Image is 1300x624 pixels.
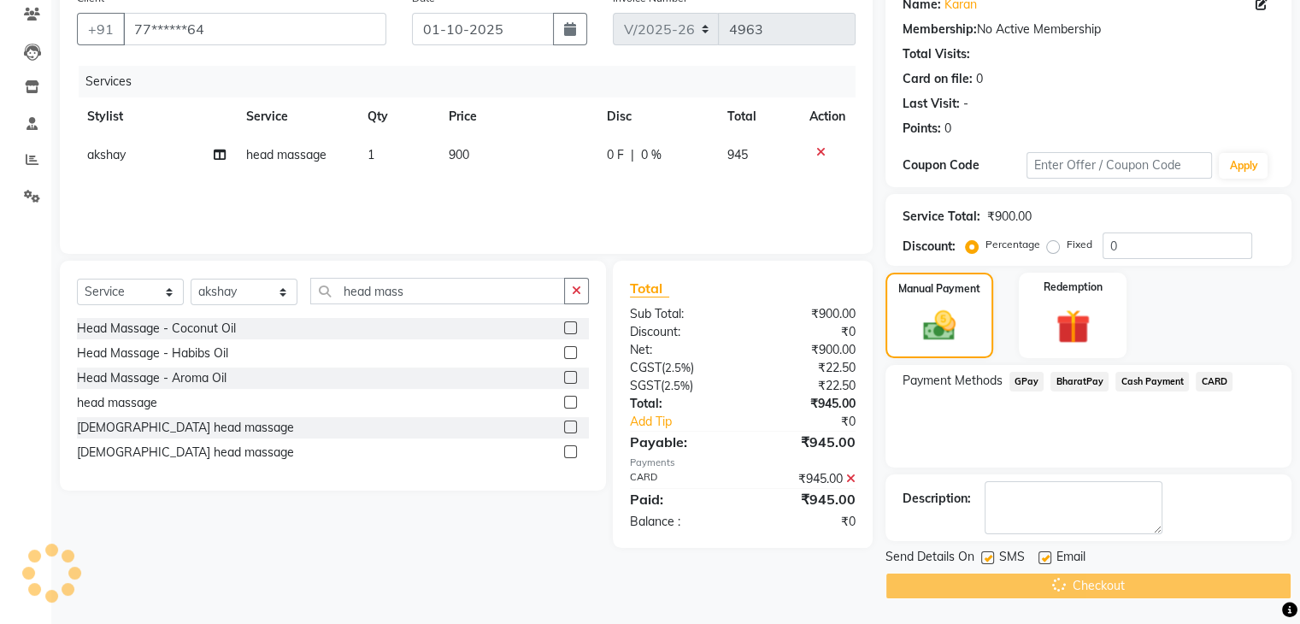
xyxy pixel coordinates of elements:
img: _cash.svg [913,307,966,344]
div: ₹0 [743,323,868,341]
div: Service Total: [903,208,980,226]
label: Percentage [985,237,1040,252]
span: 1 [368,147,374,162]
div: Membership: [903,21,977,38]
div: ₹900.00 [987,208,1032,226]
div: Payable: [617,432,743,452]
div: ₹900.00 [743,305,868,323]
th: Stylist [77,97,236,136]
label: Redemption [1044,280,1103,295]
div: ₹945.00 [743,489,868,509]
div: ( ) [617,359,743,377]
span: Payment Methods [903,372,1003,390]
label: Manual Payment [898,281,980,297]
div: - [963,95,968,113]
span: GPay [1009,372,1044,391]
div: Discount: [617,323,743,341]
th: Disc [597,97,717,136]
div: Points: [903,120,941,138]
div: Head Massage - Aroma Oil [77,369,226,387]
div: Services [79,66,868,97]
th: Price [438,97,597,136]
div: Card on file: [903,70,973,88]
div: 0 [976,70,983,88]
span: | [631,146,634,164]
span: 0 F [607,146,624,164]
button: Apply [1219,153,1268,179]
div: ₹945.00 [743,470,868,488]
div: head massage [77,394,157,412]
div: Last Visit: [903,95,960,113]
div: Description: [903,490,971,508]
a: Add Tip [617,413,763,431]
th: Action [799,97,856,136]
span: CGST [630,360,662,375]
div: Sub Total: [617,305,743,323]
span: BharatPay [1050,372,1109,391]
th: Total [717,97,799,136]
div: Head Massage - Habibs Oil [77,344,228,362]
span: akshay [87,147,126,162]
input: Enter Offer / Coupon Code [1026,152,1213,179]
span: Send Details On [885,548,974,569]
div: ₹0 [763,413,868,431]
span: head massage [246,147,326,162]
span: Email [1056,548,1085,569]
div: Balance : [617,513,743,531]
th: Qty [357,97,438,136]
div: Discount: [903,238,956,256]
div: No Active Membership [903,21,1274,38]
th: Service [236,97,357,136]
div: ( ) [617,377,743,395]
span: 2.5% [665,361,691,374]
span: Total [630,280,669,297]
div: ₹900.00 [743,341,868,359]
span: 2.5% [664,379,690,392]
div: Total Visits: [903,45,970,63]
div: CARD [617,470,743,488]
div: ₹945.00 [743,432,868,452]
div: 0 [944,120,951,138]
div: [DEMOGRAPHIC_DATA] head massage [77,444,294,462]
div: ₹22.50 [743,359,868,377]
label: Fixed [1067,237,1092,252]
div: ₹0 [743,513,868,531]
button: +91 [77,13,125,45]
div: Total: [617,395,743,413]
div: [DEMOGRAPHIC_DATA] head massage [77,419,294,437]
input: Search or Scan [310,278,565,304]
div: Paid: [617,489,743,509]
div: ₹22.50 [743,377,868,395]
img: _gift.svg [1045,305,1101,348]
div: ₹945.00 [743,395,868,413]
span: 0 % [641,146,662,164]
div: Coupon Code [903,156,1026,174]
span: 900 [449,147,469,162]
div: Head Massage - Coconut Oil [77,320,236,338]
span: SMS [999,548,1025,569]
span: 945 [727,147,748,162]
div: Net: [617,341,743,359]
span: Cash Payment [1115,372,1189,391]
div: Payments [630,456,856,470]
input: Search by Name/Mobile/Email/Code [123,13,386,45]
span: SGST [630,378,661,393]
span: CARD [1196,372,1232,391]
